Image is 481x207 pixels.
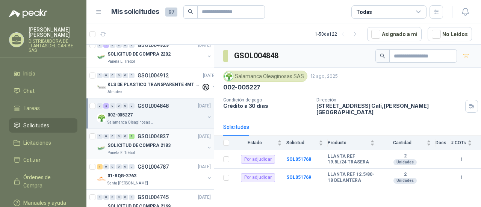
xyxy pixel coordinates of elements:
[23,70,35,78] span: Inicio
[97,41,212,65] a: 0 1 0 0 0 0 GSOL004929[DATE] Company LogoSOLICITUD DE COMPRA 2202Panela El Trébol
[123,103,128,109] div: 0
[188,9,193,14] span: search
[198,163,211,171] p: [DATE]
[451,156,472,163] b: 1
[23,139,51,147] span: Licitaciones
[107,150,135,156] p: Panela El Trébol
[286,175,311,180] a: SOL051769
[110,73,115,78] div: 0
[23,87,35,95] span: Chat
[9,9,47,18] img: Logo peakr
[138,42,169,48] p: GSOL004929
[198,194,211,201] p: [DATE]
[97,132,212,156] a: 0 0 0 0 0 1 GSOL004827[DATE] Company LogoSOLICITUD DE COMPRA 2183Panela El Trébol
[198,42,211,49] p: [DATE]
[123,164,128,169] div: 0
[116,134,122,139] div: 0
[97,134,103,139] div: 0
[107,180,148,186] p: Santa [PERSON_NAME]
[111,6,159,17] h1: Mis solicitudes
[107,59,135,65] p: Panela El Trébol
[9,118,77,133] a: Solicitudes
[9,84,77,98] a: Chat
[110,195,115,200] div: 0
[234,50,280,62] h3: GSOL004848
[97,73,103,78] div: 0
[23,173,70,190] span: Órdenes de Compra
[107,89,122,95] p: Almatec
[356,8,372,16] div: Todas
[103,195,109,200] div: 0
[241,173,275,182] div: Por adjudicar
[223,83,260,91] p: 002-005227
[436,136,451,150] th: Docs
[23,199,66,207] span: Manuales y ayuda
[428,27,472,41] button: No Leídos
[9,101,77,115] a: Tareas
[97,162,212,186] a: 1 0 0 0 0 0 GSOL004787[DATE] Company Logo01-RQG-3763Santa [PERSON_NAME]
[97,113,106,122] img: Company Logo
[223,97,310,103] p: Condición de pago
[9,136,77,150] a: Licitaciones
[379,172,431,178] b: 2
[116,42,122,48] div: 0
[116,195,122,200] div: 0
[9,66,77,81] a: Inicio
[379,136,436,150] th: Cantidad
[129,134,135,139] div: 1
[97,144,106,153] img: Company Logo
[393,178,417,184] div: Unidades
[103,103,109,109] div: 2
[97,174,106,183] img: Company Logo
[97,83,106,92] img: Company Logo
[328,172,375,183] b: LLANTA REF 12.5/80-18 DELANTERA
[379,140,425,145] span: Cantidad
[165,8,177,17] span: 97
[310,73,338,80] p: 12 ago, 2025
[234,140,276,145] span: Estado
[129,42,135,48] div: 0
[451,140,466,145] span: # COTs
[29,39,77,53] p: DISTRIBUIDORA DE LLANTAS DEL CARIBE SAS
[107,142,171,149] p: SOLICITUD DE COMPRA 2183
[9,153,77,167] a: Cotizar
[103,42,109,48] div: 1
[9,170,77,193] a: Órdenes de Compra
[123,42,128,48] div: 0
[116,73,122,78] div: 0
[107,112,133,119] p: 002-005227
[97,53,106,62] img: Company Logo
[129,195,135,200] div: 0
[328,140,369,145] span: Producto
[286,136,328,150] th: Solicitud
[107,172,136,180] p: 01-RQG-3763
[97,164,103,169] div: 1
[316,103,462,115] p: [STREET_ADDRESS] Cali , [PERSON_NAME][GEOGRAPHIC_DATA]
[328,154,375,165] b: LLANTA REF 19.5L/24 TRASERA
[107,119,155,125] p: Salamanca Oleaginosas SAS
[110,42,115,48] div: 0
[316,97,462,103] p: Dirección
[451,136,481,150] th: # COTs
[23,104,40,112] span: Tareas
[328,136,379,150] th: Producto
[123,195,128,200] div: 0
[129,73,135,78] div: 0
[286,157,311,162] a: SOL051768
[110,103,115,109] div: 0
[138,73,169,78] p: GSOL004912
[198,133,211,140] p: [DATE]
[129,164,135,169] div: 0
[138,103,169,109] p: GSOL004848
[223,103,310,109] p: Crédito a 30 días
[23,156,41,164] span: Cotizar
[107,81,201,88] p: KLS DE PLASTICO TRANSPARENTE 4MT CAL 4 Y CINTA TRA
[241,155,275,164] div: Por adjudicar
[315,28,361,40] div: 1 - 50 de 122
[234,136,286,150] th: Estado
[97,195,103,200] div: 0
[379,153,431,159] b: 2
[367,27,422,41] button: Asignado a mi
[97,42,103,48] div: 0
